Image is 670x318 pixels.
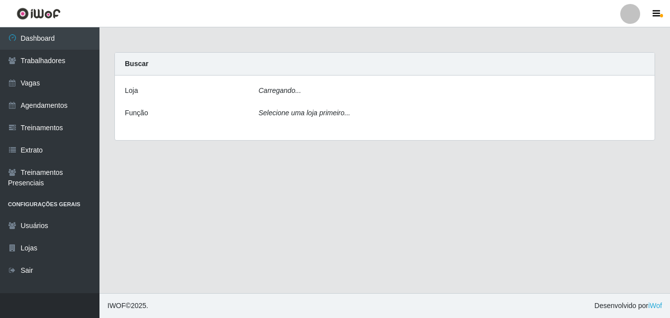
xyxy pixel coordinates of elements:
[125,60,148,68] strong: Buscar
[125,85,138,96] label: Loja
[259,109,350,117] i: Selecione uma loja primeiro...
[16,7,61,20] img: CoreUI Logo
[259,86,301,94] i: Carregando...
[107,302,126,310] span: IWOF
[648,302,662,310] a: iWof
[594,301,662,311] span: Desenvolvido por
[107,301,148,311] span: © 2025 .
[125,108,148,118] label: Função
